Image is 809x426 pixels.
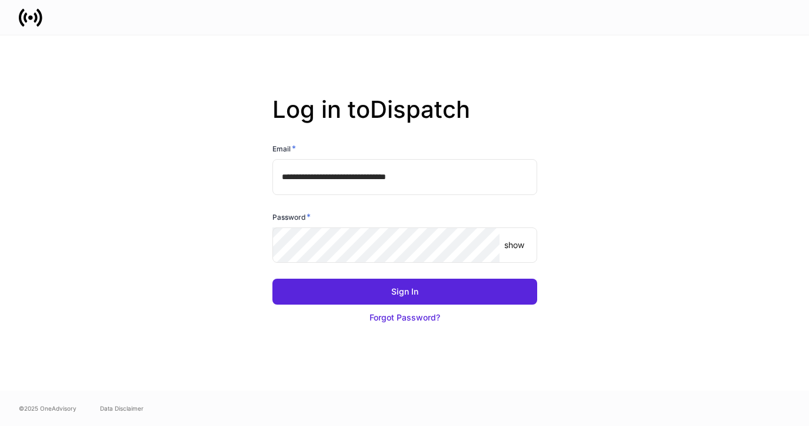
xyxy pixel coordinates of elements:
button: Forgot Password? [272,305,537,331]
p: show [504,239,524,251]
span: © 2025 OneAdvisory [19,404,76,413]
h2: Log in to Dispatch [272,95,537,143]
h6: Password [272,211,311,223]
a: Data Disclaimer [100,404,144,413]
div: Sign In [391,286,418,298]
h6: Email [272,143,296,154]
div: Forgot Password? [369,312,440,323]
button: Sign In [272,279,537,305]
